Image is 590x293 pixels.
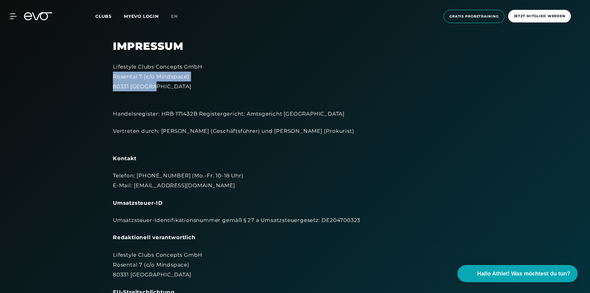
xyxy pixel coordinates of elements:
[113,171,477,191] div: Telefon: [PHONE_NUMBER] (Mo.-Fr. 10-18 Uhr) E-Mail: [EMAIL_ADDRESS][DOMAIN_NAME]
[113,200,163,206] strong: Umsatzsteuer-ID
[442,10,506,23] a: Gratis Probetraining
[113,250,477,280] div: Lifestyle Clubs Concepts GmbH Rosental 7 (c/o Mindspace) 80331 [GEOGRAPHIC_DATA]
[506,10,573,23] a: Jetzt Mitglied werden
[113,62,477,92] div: Lifestyle Clubs Concepts GmbH Rosental 7 (c/o Mindspace) 80331 [GEOGRAPHIC_DATA]
[113,40,477,53] h2: Impressum
[477,270,570,278] span: Hallo Athlet! Was möchtest du tun?
[514,14,565,19] span: Jetzt Mitglied werden
[449,14,499,19] span: Gratis Probetraining
[457,265,578,282] button: Hallo Athlet! Was möchtest du tun?
[124,14,159,19] a: MYEVO LOGIN
[113,155,137,161] strong: Kontakt
[171,13,185,20] a: en
[113,215,477,225] div: Umsatzsteuer-Identifikationsnummer gemäß § 27 a Umsatzsteuergesetz: DE204700323
[95,14,112,19] span: Clubs
[113,126,477,146] div: Vertreten durch: [PERSON_NAME] (Geschäftsführer) und [PERSON_NAME] (Prokurist)
[171,14,178,19] span: en
[113,99,477,119] div: Handelsregister: HRB 171432B Registergericht: Amtsgericht [GEOGRAPHIC_DATA]
[113,234,196,240] strong: Redaktionell verantwortlich
[95,13,124,19] a: Clubs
